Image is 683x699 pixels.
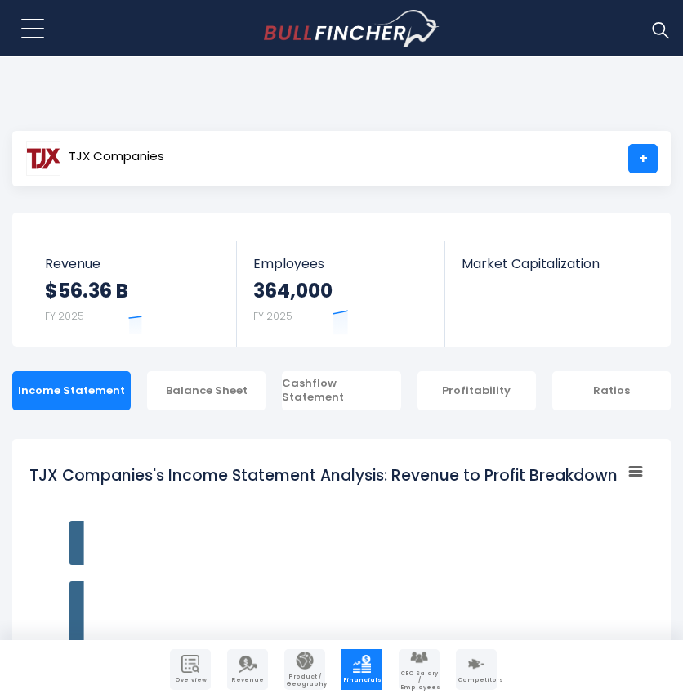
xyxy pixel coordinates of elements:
[628,144,658,173] a: +
[29,241,237,347] a: Revenue $56.36 B FY 2025
[147,371,266,410] div: Balance Sheet
[282,371,400,410] div: Cashflow Statement
[462,256,636,271] span: Market Capitalization
[69,150,164,164] span: TJX Companies
[264,10,440,47] a: Go to homepage
[227,649,268,690] a: Company Revenue
[399,649,440,690] a: Company Employees
[25,144,165,173] a: TJX Companies
[170,649,211,690] a: Company Overview
[237,241,444,347] a: Employees 364,000 FY 2025
[12,371,131,410] div: Income Statement
[26,141,60,176] img: TJX logo
[253,309,292,323] small: FY 2025
[29,464,618,486] tspan: TJX Companies's Income Statement Analysis: Revenue to Profit Breakdown
[341,649,382,690] a: Company Financials
[264,10,440,47] img: bullfincher logo
[45,256,221,271] span: Revenue
[552,371,671,410] div: Ratios
[400,670,438,691] span: CEO Salary / Employees
[229,677,266,683] span: Revenue
[445,241,653,299] a: Market Capitalization
[172,677,209,683] span: Overview
[284,649,325,690] a: Company Product/Geography
[45,309,84,323] small: FY 2025
[45,278,128,303] strong: $56.36 B
[286,674,324,688] span: Product / Geography
[417,371,536,410] div: Profitability
[458,677,495,683] span: Competitors
[343,677,381,683] span: Financials
[253,278,333,303] strong: 364,000
[253,256,427,271] span: Employees
[456,649,497,690] a: Company Competitors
